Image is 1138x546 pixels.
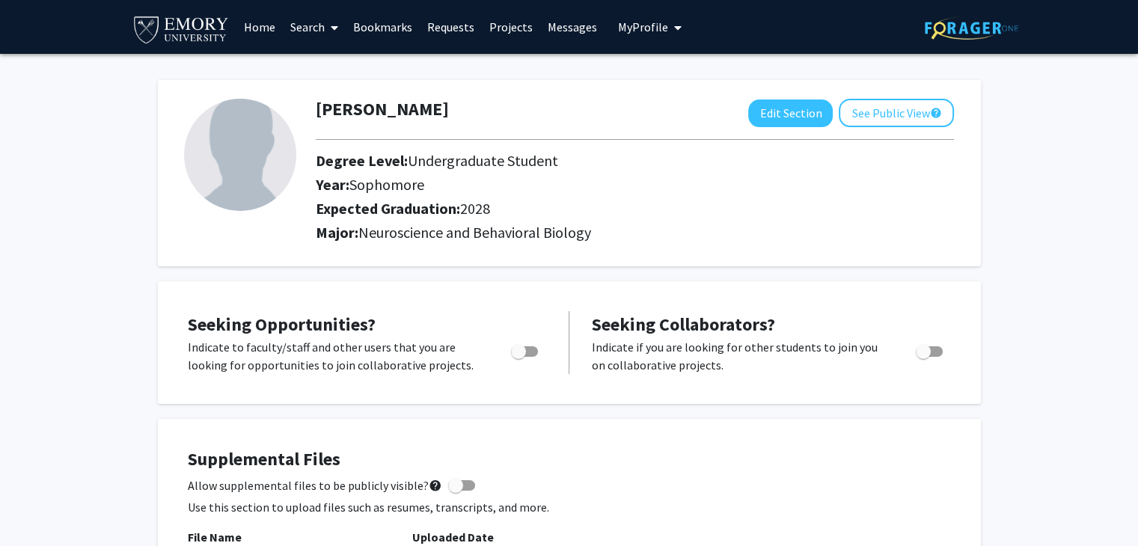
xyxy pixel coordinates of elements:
span: Allow supplemental files to be publicly visible? [188,476,442,494]
p: Indicate to faculty/staff and other users that you are looking for opportunities to join collabor... [188,338,483,374]
mat-icon: help [429,476,442,494]
div: Toggle [505,338,546,361]
span: Sophomore [349,175,424,194]
img: Emory University Logo [132,12,231,46]
span: My Profile [618,19,668,34]
img: Profile Picture [184,99,296,211]
a: Requests [420,1,482,53]
h1: [PERSON_NAME] [316,99,449,120]
span: Seeking Collaborators? [592,313,775,336]
span: 2028 [460,199,490,218]
p: Indicate if you are looking for other students to join you on collaborative projects. [592,338,887,374]
button: Edit Section [748,99,833,127]
b: File Name [188,530,242,545]
span: Undergraduate Student [408,151,558,170]
a: Search [283,1,346,53]
b: Uploaded Date [412,530,494,545]
h2: Expected Graduation: [316,200,886,218]
h4: Supplemental Files [188,449,951,470]
h2: Major: [316,224,954,242]
div: Toggle [910,338,951,361]
h2: Degree Level: [316,152,886,170]
h2: Year: [316,176,886,194]
span: Neuroscience and Behavioral Biology [358,223,591,242]
iframe: Chat [11,479,64,535]
button: See Public View [839,99,954,127]
p: Use this section to upload files such as resumes, transcripts, and more. [188,498,951,516]
span: Seeking Opportunities? [188,313,376,336]
img: ForagerOne Logo [925,16,1018,40]
a: Bookmarks [346,1,420,53]
a: Messages [540,1,605,53]
a: Home [236,1,283,53]
mat-icon: help [929,104,941,122]
a: Projects [482,1,540,53]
